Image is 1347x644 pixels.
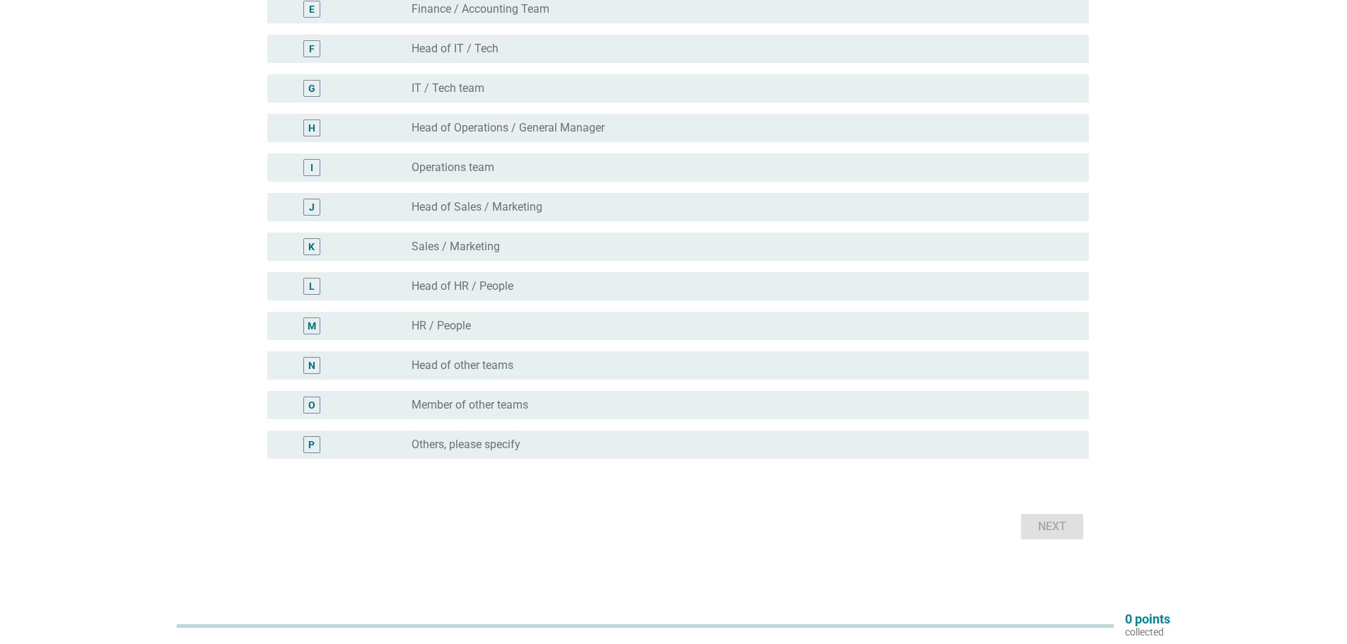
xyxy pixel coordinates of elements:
[309,279,315,294] div: L
[412,42,498,56] label: Head of IT / Tech
[308,121,315,136] div: H
[412,319,471,333] label: HR / People
[412,438,520,452] label: Others, please specify
[310,160,313,175] div: I
[309,2,315,17] div: E
[412,2,549,16] label: Finance / Accounting Team
[412,81,484,95] label: IT / Tech team
[412,398,528,412] label: Member of other teams
[308,398,315,413] div: O
[1125,626,1170,638] p: collected
[309,42,315,57] div: F
[308,240,315,254] div: K
[308,81,315,96] div: G
[308,319,316,334] div: M
[412,240,500,254] label: Sales / Marketing
[412,358,513,373] label: Head of other teams
[309,200,315,215] div: J
[412,200,542,214] label: Head of Sales / Marketing
[1125,613,1170,626] p: 0 points
[412,160,494,175] label: Operations team
[412,121,605,135] label: Head of Operations / General Manager
[308,358,315,373] div: N
[308,438,315,452] div: P
[412,279,513,293] label: Head of HR / People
